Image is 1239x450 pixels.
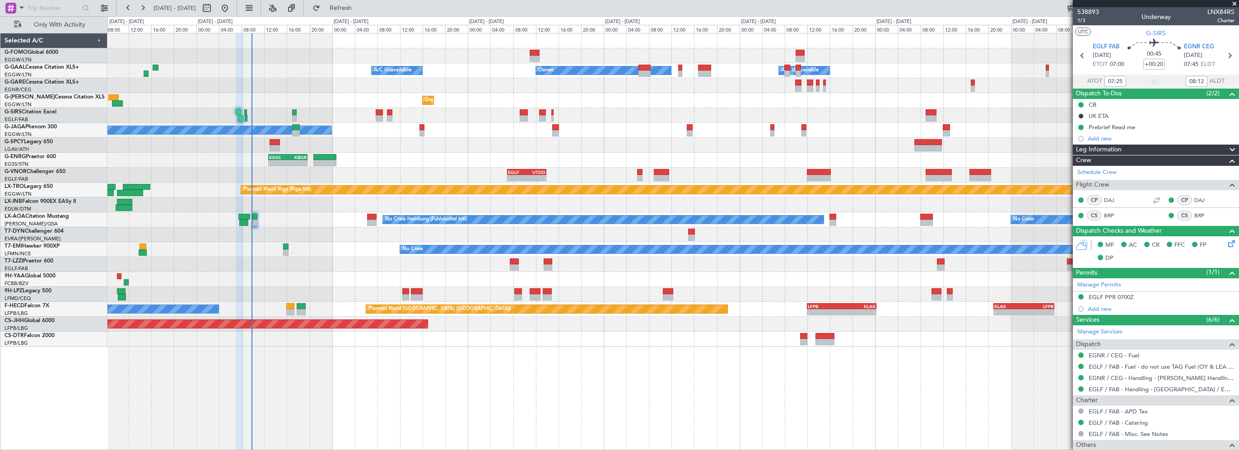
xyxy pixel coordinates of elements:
a: DAJ [1194,196,1215,204]
div: LFPB [808,304,842,309]
div: [DATE] - [DATE] [876,18,911,26]
div: 16:00 [966,25,988,33]
span: (1/1) [1206,267,1220,277]
div: 12:00 [807,25,830,33]
a: [PERSON_NAME]/QSA [5,220,58,227]
a: EGGW/LTN [5,131,32,138]
div: 04:00 [355,25,377,33]
span: G-JAGA [5,124,25,130]
div: 00:00 [875,25,898,33]
div: 00:00 [196,25,219,33]
div: 16:00 [423,25,445,33]
div: UK ETA [1089,112,1109,120]
div: Owner [538,64,554,77]
div: Add new [1088,135,1234,142]
a: EGLF / FAB - Misc. See Notes [1089,430,1168,438]
div: 12:00 [400,25,423,33]
div: 08:00 [921,25,943,33]
div: 20:00 [445,25,468,33]
div: - [527,175,546,181]
span: Permits [1076,268,1097,278]
div: 04:00 [1034,25,1056,33]
div: 04:00 [490,25,513,33]
span: AC [1129,241,1137,250]
div: 08:00 [377,25,400,33]
span: Charter [1207,17,1234,24]
div: Prebrief Read me [1089,123,1135,131]
div: - [808,309,842,315]
div: CB [1089,101,1096,108]
a: EGLF/FAB [5,176,28,183]
span: EGLF FAB [1093,42,1119,52]
a: LX-AOACitation Mustang [5,214,69,219]
a: LFPB/LBG [5,340,28,347]
a: EGLF / FAB - Handling - [GEOGRAPHIC_DATA] / EGLF / FAB [1089,385,1234,393]
div: KLAX [842,304,876,309]
span: LX-AOA [5,214,25,219]
span: G-[PERSON_NAME] [5,94,55,100]
div: [DATE] - [DATE] [109,18,144,26]
a: EGLF/FAB [5,265,28,272]
span: Refresh [322,5,360,11]
button: UTC [1075,28,1091,36]
span: T7-LZZI [5,258,23,264]
span: Dispatch [1076,339,1101,350]
a: EGGW/LTN [5,191,32,197]
span: Dispatch To-Dos [1076,89,1122,99]
div: No Crew [402,243,423,256]
div: EGSS [269,155,288,160]
a: G-VNORChallenger 650 [5,169,65,174]
span: 1/3 [1077,17,1099,24]
a: G-SIRSCitation Excel [5,109,56,115]
span: LX-TRO [5,184,24,189]
span: (2/2) [1206,89,1220,98]
div: [DATE] - [DATE] [741,18,776,26]
div: A/C Unavailable [781,64,819,77]
div: 20:00 [174,25,196,33]
a: EGLF / FAB - Catering [1089,419,1148,427]
div: 00:00 [740,25,762,33]
div: 20:00 [988,25,1011,33]
a: LX-TROLegacy 650 [5,184,53,189]
span: MF [1105,241,1114,250]
div: 20:00 [717,25,740,33]
span: Charter [1076,395,1098,406]
div: 00:00 [604,25,626,33]
a: FCBB/BZV [5,280,28,287]
a: EGSS/STN [5,161,28,168]
div: Planned Maint [GEOGRAPHIC_DATA] ([GEOGRAPHIC_DATA]) [368,302,511,316]
div: No Crew [1013,213,1034,226]
a: EGNR / CEG - Fuel [1089,352,1139,359]
span: G-SPCY [5,139,24,145]
div: KBGR [288,155,307,160]
span: G-GAAL [5,65,25,70]
div: 20:00 [310,25,332,33]
div: CP [1087,195,1102,205]
div: 08:00 [785,25,807,33]
span: CR [1152,241,1160,250]
a: EGGW/LTN [5,71,32,78]
span: CS-DTR [5,333,24,338]
span: [DATE] [1184,51,1202,60]
span: Crew [1076,155,1091,166]
div: - [269,160,288,166]
span: Leg Information [1076,145,1122,155]
a: G-SPCYLegacy 650 [5,139,53,145]
a: 9H-YAAGlobal 5000 [5,273,56,279]
a: Manage Permits [1077,281,1121,290]
span: G-SIRS [1146,28,1166,38]
a: LFMD/CEQ [5,295,31,302]
div: EGLF [508,169,527,175]
span: ATOT [1087,77,1102,86]
div: 08:00 [1056,25,1079,33]
div: 12:00 [671,25,694,33]
div: [DATE] - [DATE] [605,18,640,26]
span: FP [1200,241,1206,250]
div: 08:00 [106,25,129,33]
a: DAJ [1104,196,1124,204]
button: Only With Activity [10,18,98,32]
div: 08:00 [513,25,536,33]
div: [DATE] - [DATE] [198,18,233,26]
div: Add new [1088,305,1234,313]
span: G-SIRS [5,109,22,115]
